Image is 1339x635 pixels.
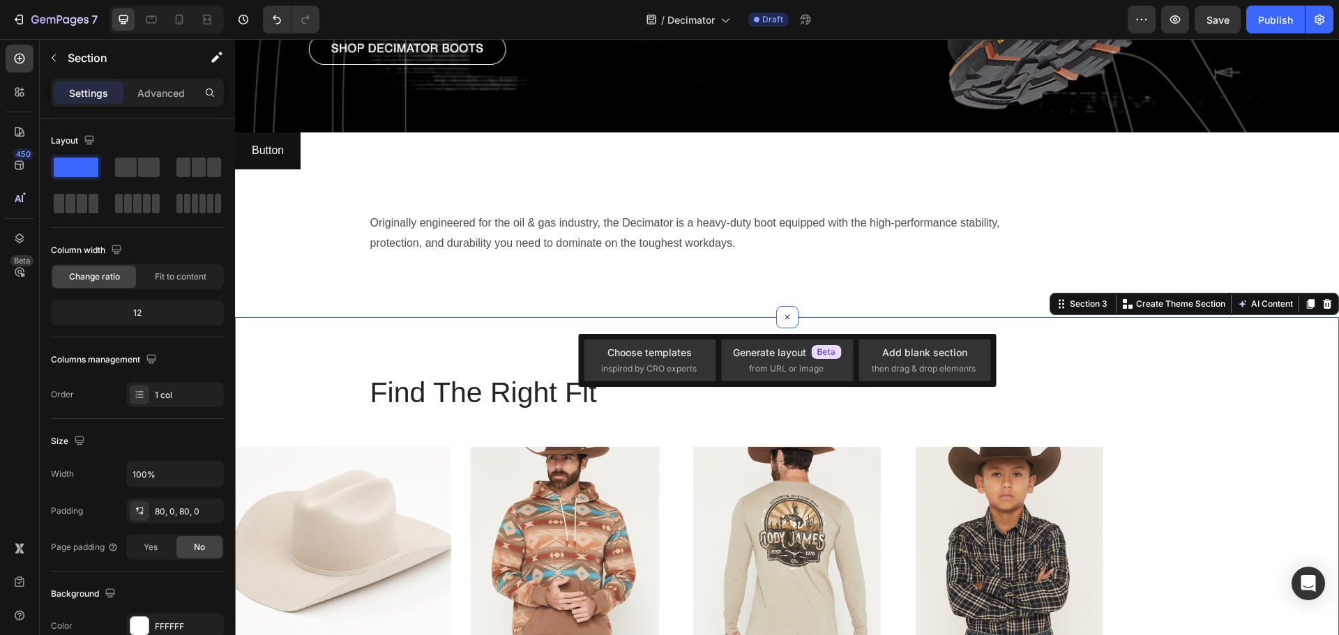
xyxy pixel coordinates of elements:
div: Publish [1258,13,1293,27]
div: Section 3 [832,259,875,271]
input: Auto [127,461,223,487]
span: Decimator [667,13,715,27]
span: Save [1206,14,1230,26]
p: 7 [91,11,98,28]
p: Create Theme Section [901,259,990,271]
div: Add blank section [882,345,967,360]
div: Choose templates [607,345,692,360]
span: Change ratio [69,270,120,283]
div: Column width [51,241,125,260]
div: 450 [13,148,33,160]
div: Page padding [51,541,119,553]
p: Settings [69,86,108,100]
div: 1 col [155,389,220,401]
div: Background [51,585,119,604]
a: Cody James Boys' Warriors Way Plaid Print Long Sleeve Snap Western Shirt [666,408,882,624]
div: Order [51,388,74,401]
div: FFFFFF [155,620,220,633]
img: Tan [444,408,660,624]
span: Yes [144,541,158,553]
button: 7 [6,6,104,33]
div: Generate layout [733,345,842,360]
button: Save [1195,6,1241,33]
div: Size [51,432,88,451]
div: Columns management [51,351,160,369]
span: Fit to content [155,270,206,283]
span: from URL or image [749,362,824,375]
div: Beta [10,255,33,266]
img: Brown [222,408,438,624]
div: Open Intercom Messenger [1292,567,1325,600]
a: Cody James Men's Cowboy Sunset Long Sleeve Graphic T-Shirt [444,408,660,624]
div: 12 [54,303,221,323]
button: AI Content [999,257,1061,273]
span: No [194,541,205,553]
span: / [661,13,665,27]
span: Draft [762,13,783,26]
div: Padding [51,505,83,517]
div: Width [51,468,74,480]
p: Section [68,49,182,66]
span: then drag & drop elements [872,362,976,375]
div: 80, 0, 80, 0 [155,505,220,518]
button: Publish [1246,6,1305,33]
a: Cody James Men's Denver Southwestern Print Hooded Sweatshirt [222,408,438,624]
span: inspired by CRO experts [601,362,697,375]
div: Undo/Redo [263,6,319,33]
iframe: Design area [235,39,1339,635]
p: Advanced [137,86,185,100]
div: Color [51,620,73,632]
img: Dark Blue [666,408,882,624]
div: Layout [51,132,98,151]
